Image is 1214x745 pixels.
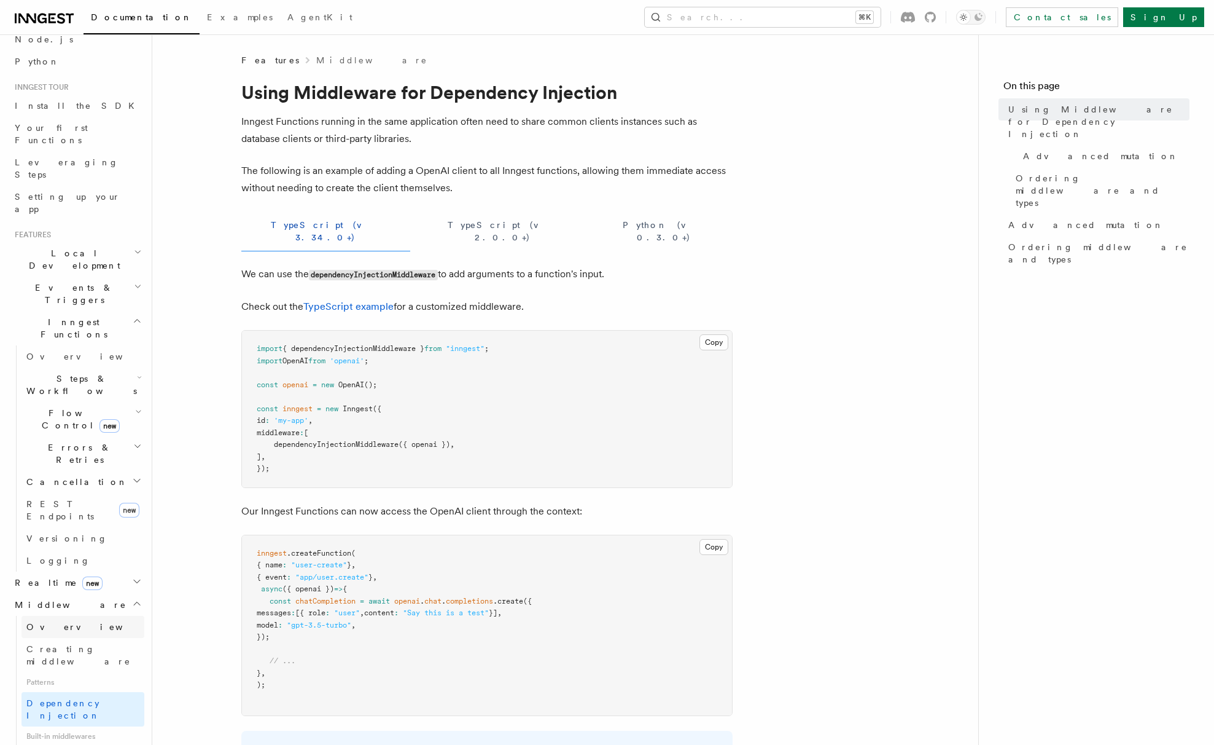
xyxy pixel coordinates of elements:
a: Middleware [316,54,428,66]
span: inngest [282,404,313,413]
span: : [287,573,291,581]
span: Local Development [10,247,134,272]
span: inngest [257,549,287,558]
span: Python [15,57,60,66]
span: .createFunction [287,549,351,558]
span: { event [257,573,287,581]
span: . [420,597,424,605]
span: [ [304,428,308,437]
span: new [99,419,120,433]
span: Middleware [10,599,126,611]
span: , [351,561,356,569]
a: Advanced mutation [1003,214,1189,236]
span: Examples [207,12,273,22]
a: Advanced mutation [1018,145,1189,167]
p: We can use the to add arguments to a function's input. [241,266,733,283]
span: const [270,597,291,605]
span: 'openai' [330,357,364,365]
a: Node.js [10,28,144,50]
span: Documentation [91,12,192,22]
span: ({ [523,597,532,605]
kbd: ⌘K [856,11,873,23]
span: ); [257,680,265,689]
span: openai [282,380,308,389]
span: from [308,357,325,365]
span: "app/user.create" [295,573,368,581]
span: new [321,380,334,389]
span: chat [424,597,442,605]
button: Errors & Retries [21,436,144,471]
span: // ... [270,656,295,665]
span: }); [257,633,270,641]
button: Copy [699,334,728,350]
span: Inngest tour [10,82,69,92]
a: TypeScript example [303,301,394,312]
span: : [265,416,270,425]
button: Toggle dark mode [956,10,986,25]
span: ({ openai }) [282,585,334,593]
span: { dependencyInjectionMiddleware } [282,344,424,353]
h1: Using Middleware for Dependency Injection [241,81,733,103]
span: Versioning [26,534,107,543]
span: Flow Control [21,407,135,432]
button: Middleware [10,594,144,616]
span: "user" [334,609,360,617]
span: } [257,669,261,677]
span: Ordering middleware and types [1008,241,1189,266]
span: : [282,561,287,569]
button: Flow Controlnew [21,402,144,436]
span: { [343,585,347,593]
span: , [261,452,265,461]
span: Inngest [343,404,373,413]
span: AgentKit [287,12,352,22]
span: }] [489,609,497,617]
a: Logging [21,550,144,572]
a: Examples [200,4,280,33]
span: Steps & Workflows [21,372,137,397]
span: ; [484,344,489,353]
span: , [450,440,454,449]
p: Check out the for a customized middleware. [241,298,733,315]
span: . [442,597,446,605]
span: : [325,609,330,617]
span: 'my-app' [274,416,308,425]
a: Overview [21,616,144,638]
span: Realtime [10,577,103,589]
span: .create [493,597,523,605]
a: REST Endpointsnew [21,493,144,527]
span: ( [351,549,356,558]
span: content [364,609,394,617]
span: Using Middleware for Dependency Injection [1008,103,1189,140]
span: messages [257,609,291,617]
button: Copy [699,539,728,555]
span: middleware [257,428,300,437]
span: = [313,380,317,389]
span: = [360,597,364,605]
span: ({ openai }) [399,440,450,449]
span: await [368,597,390,605]
span: chatCompletion [295,597,356,605]
a: Ordering middleware and types [1003,236,1189,270]
span: [{ role [295,609,325,617]
a: Leveraging Steps [10,151,144,186]
a: Overview [21,345,144,368]
span: new [119,503,139,518]
span: ] [257,452,261,461]
button: Cancellation [21,471,144,493]
code: dependencyInjectionMiddleware [309,270,438,280]
span: new [325,404,338,413]
span: OpenAI [282,357,308,365]
p: Inngest Functions running in the same application often need to share common clients instances su... [241,113,733,148]
span: Ordering middleware and types [1016,172,1189,209]
span: { name [257,561,282,569]
span: Creating middleware [26,644,131,666]
span: Dependency Injection [26,698,100,720]
div: Inngest Functions [10,345,144,572]
span: Patterns [21,672,144,692]
span: Events & Triggers [10,282,134,306]
span: } [347,561,351,569]
span: const [257,380,278,389]
button: Inngest Functions [10,311,144,345]
span: async [261,585,282,593]
span: : [278,621,282,629]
